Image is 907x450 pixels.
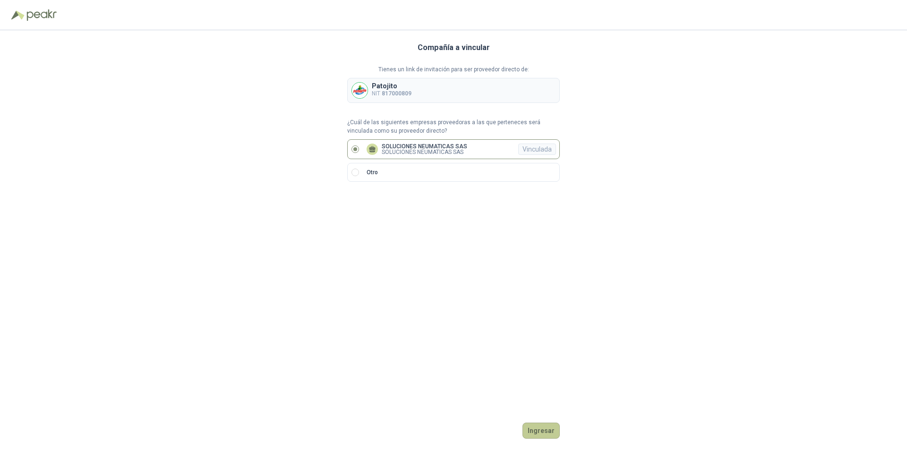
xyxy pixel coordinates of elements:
button: Ingresar [522,423,560,439]
p: Otro [367,168,378,177]
p: ¿Cuál de las siguientes empresas proveedoras a las que perteneces será vinculada como su proveedo... [347,118,560,136]
p: SOLUCIONES NEUMATICAS SAS [382,149,467,155]
img: Logo [11,10,25,20]
p: Tienes un link de invitación para ser proveedor directo de: [347,65,560,74]
img: Company Logo [352,83,368,98]
b: 817000809 [382,90,411,97]
p: SOLUCIONES NEUMATICAS SAS [382,144,467,149]
p: NIT [372,89,411,98]
div: Vinculada [518,144,556,155]
img: Peakr [26,9,57,21]
p: Patojito [372,83,411,89]
h3: Compañía a vincular [418,42,490,54]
